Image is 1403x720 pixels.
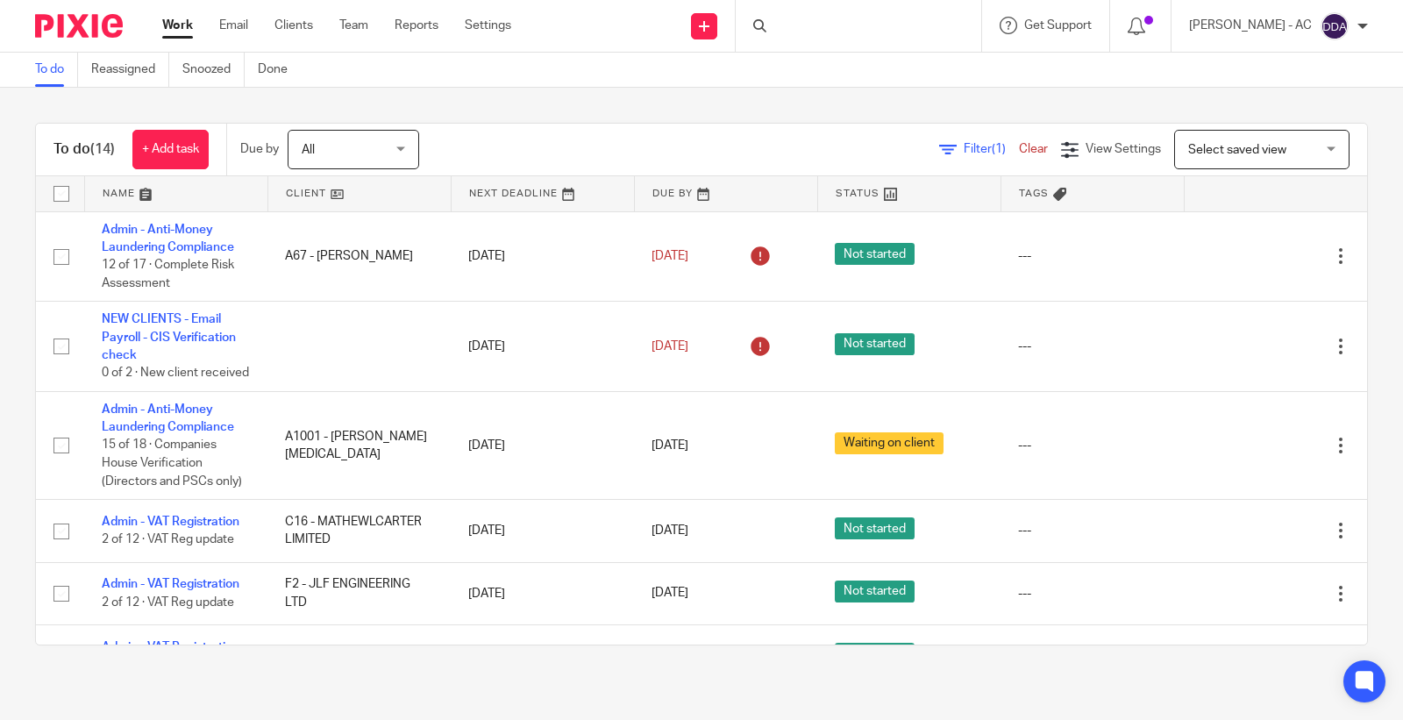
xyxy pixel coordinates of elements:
span: Not started [835,243,915,265]
div: --- [1018,437,1166,454]
span: 0 of 2 · New client received [102,367,249,379]
a: Email [219,17,248,34]
a: Reports [395,17,438,34]
div: --- [1018,522,1166,539]
td: [DATE] [451,391,634,499]
span: Get Support [1024,19,1092,32]
td: [DATE] [451,562,634,624]
span: [DATE] [652,340,688,353]
div: --- [1018,338,1166,355]
span: Not started [835,643,915,665]
span: Tags [1019,189,1049,198]
span: (1) [992,143,1006,155]
td: C16 - MATHEWLCARTER LIMITED [267,500,451,562]
span: 12 of 17 · Complete Risk Assessment [102,259,234,289]
span: Not started [835,581,915,602]
a: Team [339,17,368,34]
td: [DATE] [451,211,634,302]
span: 2 of 12 · VAT Reg update [102,534,234,546]
a: + Add task [132,130,209,169]
td: A67 - [PERSON_NAME] [267,211,451,302]
a: Admin - VAT Registration [102,578,239,590]
a: Admin - VAT Registration [102,641,239,653]
a: Done [258,53,301,87]
a: Settings [465,17,511,34]
span: Not started [835,333,915,355]
span: 15 of 18 · Companies House Verification (Directors and PSCs only) [102,439,242,488]
div: --- [1018,247,1166,265]
a: Reassigned [91,53,169,87]
img: Pixie [35,14,123,38]
p: [PERSON_NAME] - AC [1189,17,1312,34]
span: All [302,144,315,156]
a: Admin - Anti-Money Laundering Compliance [102,403,234,433]
td: F2 - JLF ENGINEERING LTD [267,562,451,624]
span: Filter [964,143,1019,155]
span: (14) [90,142,115,156]
td: A1001 - [PERSON_NAME][MEDICAL_DATA] [267,391,451,499]
span: Waiting on client [835,432,944,454]
span: Select saved view [1188,144,1286,156]
span: 2 of 12 · VAT Reg update [102,596,234,609]
span: Not started [835,517,915,539]
td: [DATE] [451,302,634,392]
td: [DATE] [451,625,634,688]
a: Clients [274,17,313,34]
td: A87 - E.K.A. UNITED LTD [267,625,451,688]
span: View Settings [1086,143,1161,155]
a: Snoozed [182,53,245,87]
h1: To do [53,140,115,159]
a: Clear [1019,143,1048,155]
td: [DATE] [451,500,634,562]
a: To do [35,53,78,87]
span: [DATE] [652,588,688,600]
a: Admin - Anti-Money Laundering Compliance [102,224,234,253]
span: [DATE] [652,439,688,452]
div: --- [1018,585,1166,602]
a: NEW CLIENTS - Email Payroll - CIS Verification check [102,313,236,361]
img: svg%3E [1321,12,1349,40]
span: [DATE] [652,250,688,262]
a: Admin - VAT Registration [102,516,239,528]
a: Work [162,17,193,34]
p: Due by [240,140,279,158]
span: [DATE] [652,524,688,537]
